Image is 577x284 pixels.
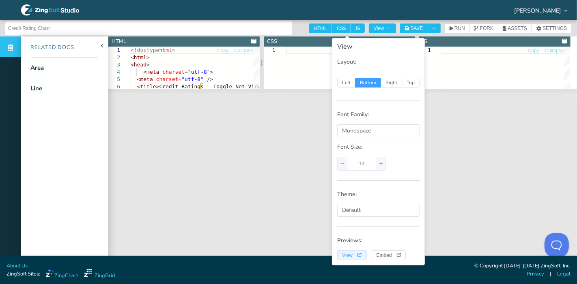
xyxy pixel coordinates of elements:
span: = [185,69,188,75]
span: JS [351,23,365,33]
span: increase number [376,157,385,170]
span: Credit Ratings – Toggle Net View [159,83,261,90]
button: Collapse [545,47,564,55]
input: Untitled Demo [8,22,289,35]
span: "utf-8" [188,69,210,75]
span: decrease number [338,157,347,170]
span: > [172,47,175,53]
span: ZingSoft Sites: [6,270,40,278]
span: HTML [309,23,332,33]
span: > [146,62,150,68]
button: RUN [445,23,470,33]
span: Copy [217,48,228,53]
div: HTML [112,38,126,45]
span: meta [140,76,153,82]
span: > [210,69,213,75]
button: ASSETS [498,23,532,33]
div: View [332,38,425,265]
div: 3 [108,61,120,68]
div: 1 [419,47,431,54]
p: Theme: [337,190,420,199]
span: html [134,54,146,60]
span: Default [342,206,361,214]
span: Collapse [545,48,564,53]
span: Copy [528,48,539,53]
div: Line [30,84,42,93]
div: CSS [267,38,277,45]
span: head [134,62,146,68]
div: 5 [108,76,120,83]
span: Monospace [342,127,371,135]
span: SAVE [410,26,423,31]
div: Related Docs [21,44,74,52]
button: View [369,23,396,33]
span: /> [207,76,213,82]
div: 6 [108,83,120,90]
span: "utf-8" [181,76,204,82]
span: > [156,83,159,90]
span: Collapse [234,48,253,53]
span: View [342,253,362,258]
span: [PERSON_NAME] [514,8,561,13]
div: 2 [108,54,120,61]
span: RUN [454,26,465,31]
span: CSS [332,23,351,33]
button: SAVE [400,23,428,33]
span: FORK [480,26,493,31]
button: Collapse [234,47,254,55]
div: checkbox-group [309,23,365,33]
span: < [137,76,140,82]
div: © Copyright [DATE]-[DATE] ZingSoft, Inc. [474,262,571,270]
button: Copy [217,47,229,55]
a: ZingGrid [84,269,115,280]
span: > [146,54,150,60]
div: JS [422,38,427,45]
button: Embed [372,250,406,260]
div: 1 [264,47,276,54]
span: Right [381,78,402,88]
span: Bottom [355,78,381,88]
button: Toggle Dropdown [428,23,441,33]
span: charset [162,69,185,75]
iframe: Your browser does not support iframes. [108,93,577,284]
p: Font Size: [337,143,420,151]
p: Previews: [337,237,420,245]
span: title [140,83,156,90]
span: meta [146,69,159,75]
span: Embed [377,253,401,258]
button: SETTINGS [532,23,572,33]
a: Legal [557,270,571,278]
div: 4 [108,68,120,76]
span: ASSETS [508,26,527,31]
span: Top [402,78,420,88]
p: Font Family: [337,111,420,119]
span: Left [337,78,355,88]
p: Layout: [337,58,420,66]
span: | [550,270,551,278]
span: View [374,26,391,31]
span: = [178,76,181,82]
a: About Us [6,262,28,270]
span: < [131,54,134,60]
iframe: Help Scout Beacon - Open [545,233,569,257]
a: ZingChart [46,269,78,280]
button: Copy [527,47,540,55]
span: < [131,62,134,68]
span: < [143,69,146,75]
button: FORK [469,23,498,33]
div: Area [30,63,44,73]
span: SETTINGS [543,26,567,31]
span: <!doctype [131,47,159,53]
span: < [137,83,140,90]
div: radio-group [337,78,420,88]
div: 1 [108,47,120,54]
a: Privacy [527,270,544,278]
button: View [337,250,366,260]
div: View [337,43,420,50]
div: [PERSON_NAME] [512,7,567,13]
span: html [159,47,172,53]
span: charset [156,76,179,82]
